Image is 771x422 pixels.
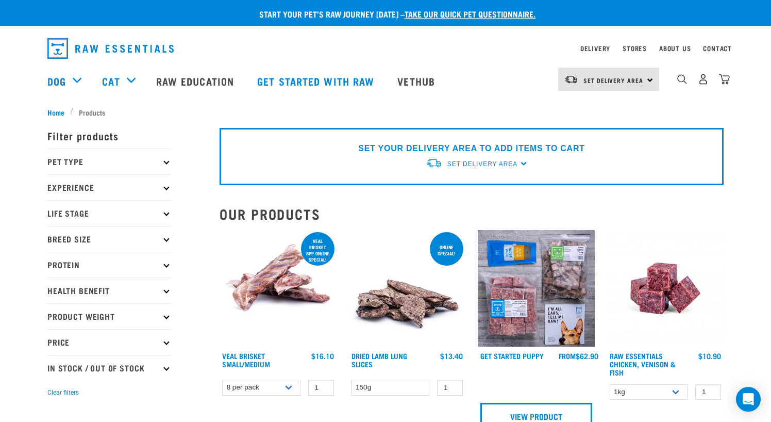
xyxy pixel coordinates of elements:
div: $13.40 [440,352,463,360]
a: Veal Brisket Small/Medium [222,354,270,366]
div: Open Intercom Messenger [736,387,761,412]
p: Pet Type [47,149,171,174]
span: Set Delivery Area [447,160,517,168]
span: Home [47,107,64,118]
a: Home [47,107,70,118]
input: 1 [437,380,463,396]
span: Set Delivery Area [583,78,643,82]
nav: breadcrumbs [47,107,724,118]
a: Raw Essentials Chicken, Venison & Fish [610,354,676,374]
p: Health Benefit [47,278,171,303]
img: van-moving.png [426,158,442,169]
span: FROM [559,354,576,358]
button: Clear filters [47,388,79,397]
p: Protein [47,252,171,278]
input: 1 [695,384,721,400]
p: Product Weight [47,303,171,329]
a: Raw Education [146,60,247,102]
div: $62.90 [559,352,598,360]
img: 1303 Lamb Lung Slices 01 [349,230,466,347]
p: SET YOUR DELIVERY AREA TO ADD ITEMS TO CART [358,142,584,155]
a: Delivery [580,46,610,50]
a: Vethub [387,60,448,102]
a: Get started with Raw [247,60,387,102]
p: Filter products [47,123,171,149]
a: About Us [659,46,691,50]
p: In Stock / Out Of Stock [47,355,171,381]
nav: dropdown navigation [39,34,732,63]
p: Price [47,329,171,355]
p: Breed Size [47,226,171,252]
img: NPS Puppy Update [478,230,595,347]
input: 1 [308,380,334,396]
a: Dog [47,73,66,89]
div: ONLINE SPECIAL! [430,239,463,261]
img: home-icon@2x.png [719,74,730,85]
img: Raw Essentials Logo [47,38,174,59]
p: Life Stage [47,200,171,226]
p: Experience [47,174,171,200]
div: Veal Brisket 8pp online special! [301,233,334,267]
img: home-icon-1@2x.png [677,74,687,84]
a: Get Started Puppy [480,354,544,358]
a: Contact [703,46,732,50]
img: van-moving.png [564,75,578,84]
img: user.png [698,74,709,85]
a: take our quick pet questionnaire. [405,11,535,16]
h2: Our Products [220,206,724,222]
img: 1207 Veal Brisket 4pp 01 [220,230,337,347]
a: Dried Lamb Lung Slices [351,354,407,366]
img: Chicken Venison mix 1655 [607,230,724,347]
a: Stores [623,46,647,50]
div: $10.90 [698,352,721,360]
div: $16.10 [311,352,334,360]
a: Cat [102,73,120,89]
